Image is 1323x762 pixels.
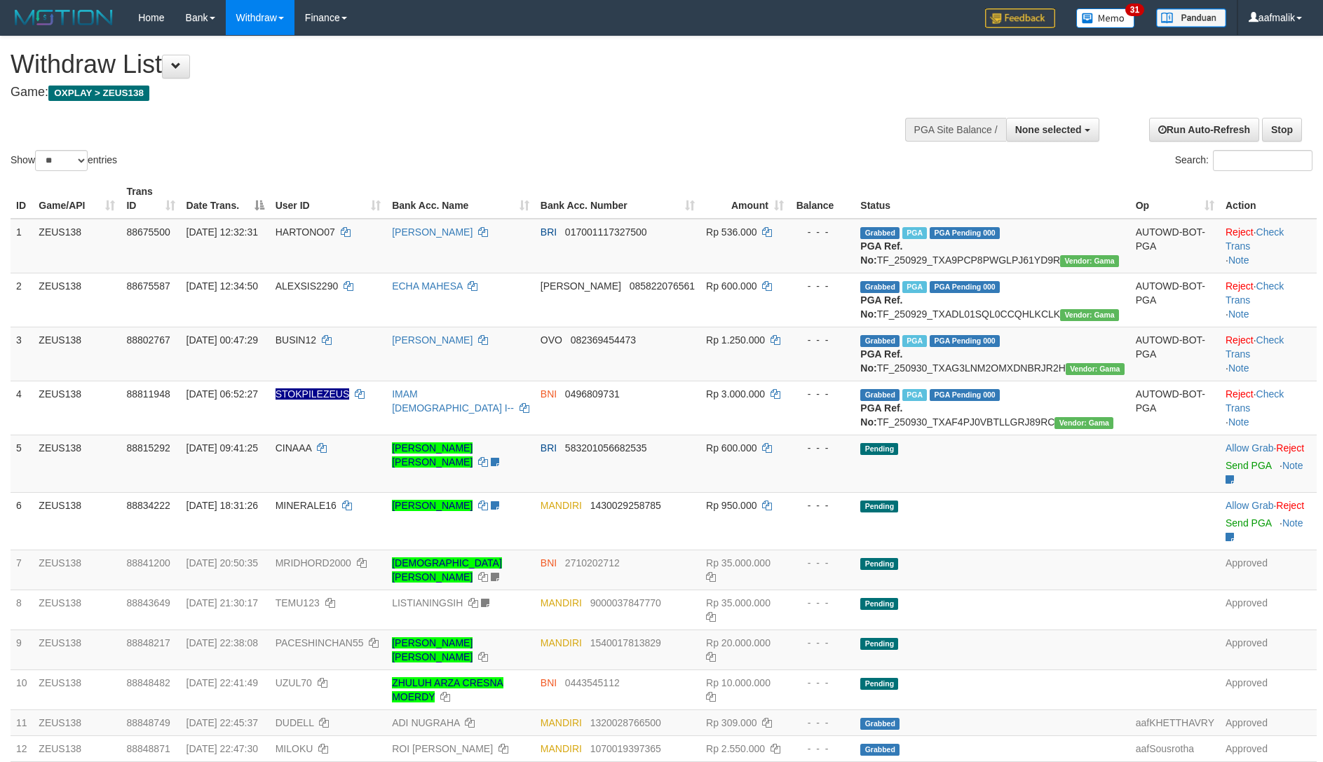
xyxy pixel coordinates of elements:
[795,636,849,650] div: - - -
[1220,273,1317,327] td: · ·
[860,281,900,293] span: Grabbed
[541,557,557,569] span: BNI
[126,677,170,688] span: 88848482
[706,388,765,400] span: Rp 3.000.000
[276,280,339,292] span: ALEXSIS2290
[11,327,33,381] td: 3
[33,550,121,590] td: ZEUS138
[392,442,473,468] a: [PERSON_NAME] [PERSON_NAME]
[392,717,459,728] a: ADI NUGRAHA
[1262,118,1302,142] a: Stop
[860,718,900,730] span: Grabbed
[1060,255,1119,267] span: Vendor URL: https://trx31.1velocity.biz
[1130,273,1220,327] td: AUTOWD-BOT-PGA
[1226,280,1284,306] a: Check Trans
[590,717,661,728] span: Copy 1320028766500 to clipboard
[565,677,620,688] span: Copy 0443545112 to clipboard
[1282,460,1303,471] a: Note
[35,150,88,171] select: Showentries
[11,630,33,669] td: 9
[186,500,258,511] span: [DATE] 18:31:26
[392,226,473,238] a: [PERSON_NAME]
[795,498,849,512] div: - - -
[902,335,927,347] span: Marked by aafsreyleap
[541,500,582,511] span: MANDIRI
[1276,442,1304,454] a: Reject
[1220,327,1317,381] td: · ·
[860,389,900,401] span: Grabbed
[126,637,170,648] span: 88848217
[860,227,900,239] span: Grabbed
[11,86,868,100] h4: Game:
[186,226,258,238] span: [DATE] 12:32:31
[392,637,473,662] a: [PERSON_NAME] [PERSON_NAME]
[126,442,170,454] span: 88815292
[11,219,33,273] td: 1
[541,743,582,754] span: MANDIRI
[276,442,311,454] span: CINAAA
[795,441,849,455] div: - - -
[565,226,647,238] span: Copy 017001117327500 to clipboard
[126,226,170,238] span: 88675500
[706,334,765,346] span: Rp 1.250.000
[902,281,927,293] span: Marked by aafpengsreynich
[11,550,33,590] td: 7
[590,500,661,511] span: Copy 1430029258785 to clipboard
[126,557,170,569] span: 88841200
[1220,590,1317,630] td: Approved
[706,597,771,608] span: Rp 35.000.000
[33,219,121,273] td: ZEUS138
[795,556,849,570] div: - - -
[706,717,757,728] span: Rp 309.000
[1226,226,1284,252] a: Check Trans
[541,637,582,648] span: MANDIRI
[1226,442,1273,454] a: Allow Grab
[33,669,121,709] td: ZEUS138
[535,179,700,219] th: Bank Acc. Number: activate to sort column ascending
[1220,550,1317,590] td: Approved
[860,638,898,650] span: Pending
[1060,309,1119,321] span: Vendor URL: https://trx31.1velocity.biz
[541,388,557,400] span: BNI
[270,179,386,219] th: User ID: activate to sort column ascending
[1220,179,1317,219] th: Action
[1006,118,1099,142] button: None selected
[186,334,258,346] span: [DATE] 00:47:29
[795,279,849,293] div: - - -
[1220,492,1317,550] td: ·
[392,743,493,754] a: ROI [PERSON_NAME]
[1228,308,1249,320] a: Note
[33,179,121,219] th: Game/API: activate to sort column ascending
[590,637,661,648] span: Copy 1540017813829 to clipboard
[1276,500,1304,511] a: Reject
[276,743,313,754] span: MILOKU
[902,227,927,239] span: Marked by aaftrukkakada
[706,557,771,569] span: Rp 35.000.000
[186,597,258,608] span: [DATE] 21:30:17
[276,500,337,511] span: MINERALE16
[860,558,898,570] span: Pending
[11,179,33,219] th: ID
[541,677,557,688] span: BNI
[930,281,1000,293] span: PGA Pending
[1213,150,1312,171] input: Search:
[541,717,582,728] span: MANDIRI
[855,219,1129,273] td: TF_250929_TXA9PCP8PWGLPJ61YD9R
[1226,500,1276,511] span: ·
[33,435,121,492] td: ZEUS138
[795,676,849,690] div: - - -
[571,334,636,346] span: Copy 082369454473 to clipboard
[186,743,258,754] span: [DATE] 22:47:30
[541,334,562,346] span: OVO
[276,637,364,648] span: PACESHINCHAN55
[1175,150,1312,171] label: Search:
[186,442,258,454] span: [DATE] 09:41:25
[1226,442,1276,454] span: ·
[1226,334,1254,346] a: Reject
[11,7,117,28] img: MOTION_logo.png
[1220,709,1317,735] td: Approved
[1226,280,1254,292] a: Reject
[860,348,902,374] b: PGA Ref. No:
[392,280,462,292] a: ECHA MAHESA
[33,381,121,435] td: ZEUS138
